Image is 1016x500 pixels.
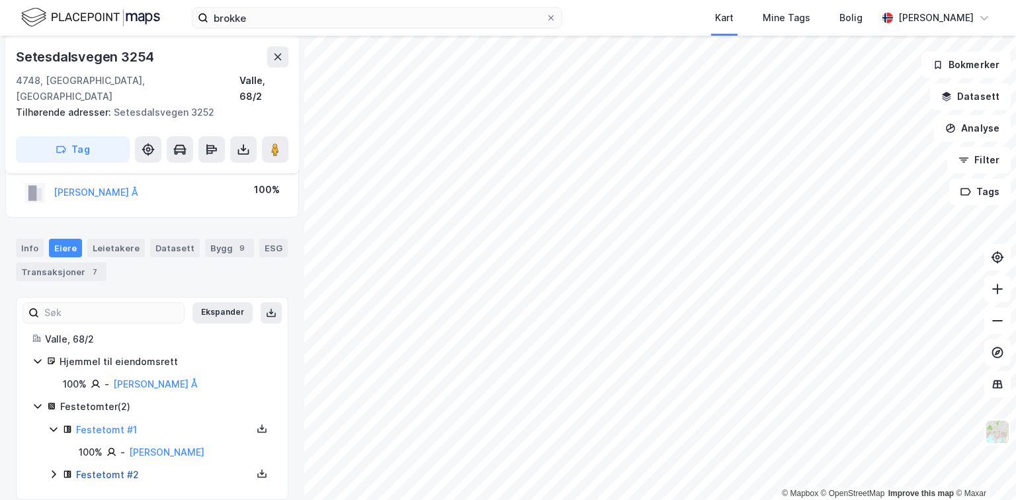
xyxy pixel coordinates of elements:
button: Tags [949,179,1011,205]
div: 100% [254,182,280,198]
button: Ekspander [192,302,253,323]
div: Kontrollprogram for chat [950,437,1016,500]
img: Z [985,419,1010,444]
div: Leietakere [87,239,145,257]
a: Mapbox [782,489,818,498]
a: Festetomt #1 [76,424,137,435]
div: Eiere [49,239,82,257]
iframe: Chat Widget [950,437,1016,500]
div: Datasett [150,239,200,257]
div: Bygg [205,239,254,257]
img: logo.f888ab2527a4732fd821a326f86c7f29.svg [21,6,160,29]
div: Mine Tags [763,10,810,26]
div: Transaksjoner [16,263,106,281]
div: Hjemmel til eiendomsrett [60,354,272,370]
div: Valle, 68/2 [45,331,272,347]
button: Bokmerker [921,52,1011,78]
div: Setesdalsvegen 3252 [16,104,278,120]
button: Analyse [934,115,1011,142]
button: Filter [947,147,1011,173]
div: Festetomter ( 2 ) [60,399,272,415]
input: Søk på adresse, matrikkel, gårdeiere, leietakere eller personer [208,8,546,28]
a: Improve this map [888,489,954,498]
div: 9 [235,241,249,255]
div: Valle, 68/2 [239,73,288,104]
div: 4748, [GEOGRAPHIC_DATA], [GEOGRAPHIC_DATA] [16,73,239,104]
button: Datasett [930,83,1011,110]
div: 100% [79,444,103,460]
button: Tag [16,136,130,163]
a: [PERSON_NAME] Å [113,378,198,390]
div: - [120,444,125,460]
div: Kart [715,10,734,26]
div: Info [16,239,44,257]
div: Bolig [839,10,863,26]
div: Setesdalsvegen 3254 [16,46,157,67]
a: Festetomt #2 [76,469,139,480]
a: [PERSON_NAME] [129,446,204,458]
a: OpenStreetMap [821,489,885,498]
div: [PERSON_NAME] [898,10,974,26]
div: - [105,376,109,392]
div: 7 [88,265,101,278]
span: Tilhørende adresser: [16,106,114,118]
div: ESG [259,239,288,257]
div: 100% [63,376,87,392]
input: Søk [39,303,184,323]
